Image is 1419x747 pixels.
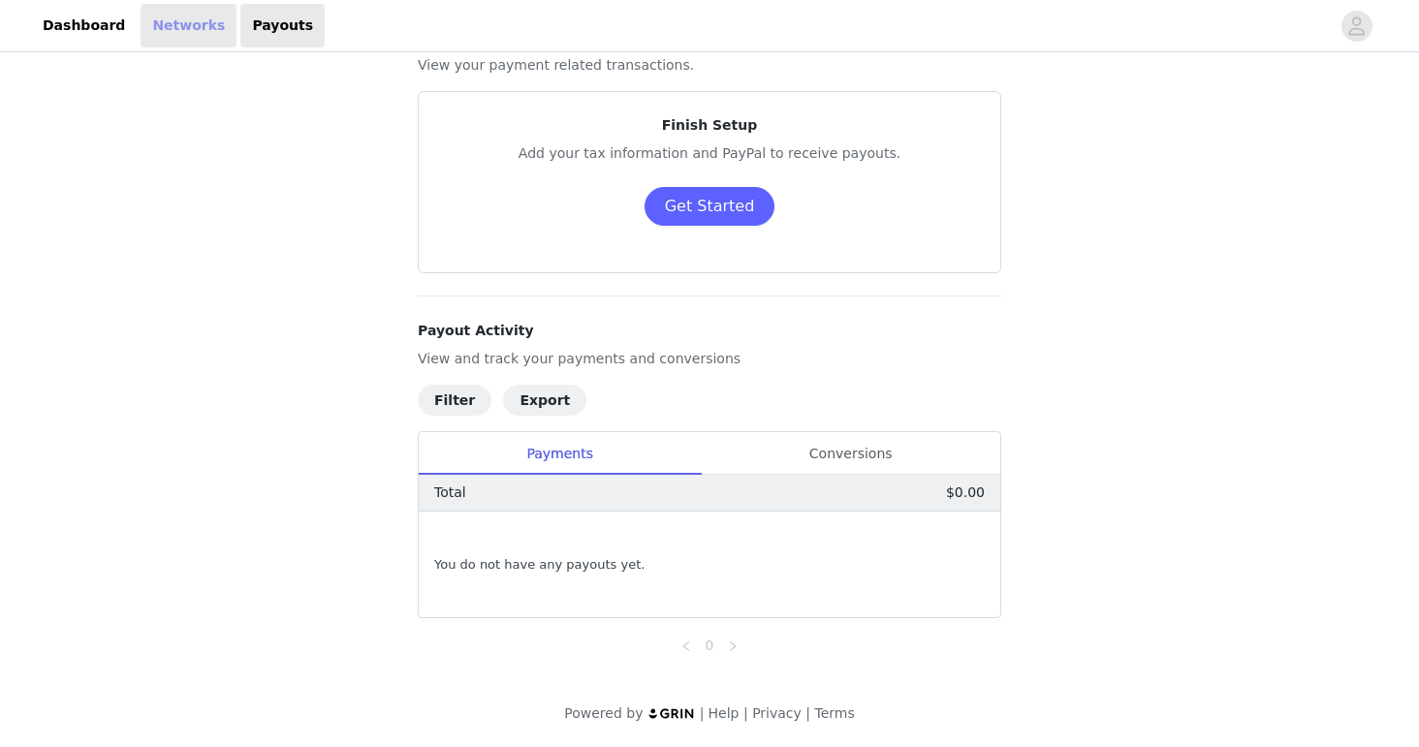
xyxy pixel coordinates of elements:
a: Networks [141,4,236,47]
i: icon: left [680,640,692,652]
button: Get Started [645,187,775,226]
h4: Payout Activity [418,321,1001,341]
a: Dashboard [31,4,137,47]
p: Total [434,482,466,503]
span: | [805,705,810,721]
li: Next Page [721,634,744,657]
p: Add your tax information and PayPal to receive payouts. [442,143,977,164]
div: avatar [1347,11,1366,42]
button: Filter [418,385,491,416]
div: Conversions [701,432,1000,476]
div: Payments [419,432,701,476]
p: View your payment related transactions. [418,55,1001,76]
button: Export [503,385,586,416]
a: 0 [699,635,720,656]
p: Finish Setup [442,115,977,136]
a: Privacy [752,705,802,721]
li: Previous Page [675,634,698,657]
p: $0.00 [946,482,985,503]
a: Help [709,705,740,721]
span: You do not have any payouts yet. [434,555,645,575]
span: Powered by [564,705,643,721]
a: Payouts [240,4,325,47]
img: logo [647,707,696,720]
li: 0 [698,634,721,657]
span: | [700,705,705,721]
p: View and track your payments and conversions [418,349,1001,369]
i: icon: right [727,640,739,652]
span: | [743,705,748,721]
a: Terms [814,705,854,721]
